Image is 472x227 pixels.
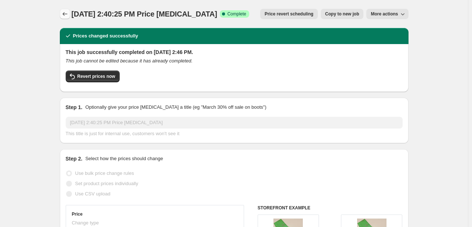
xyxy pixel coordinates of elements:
h2: Step 2. [66,155,83,162]
button: Price revert scheduling [260,9,318,19]
span: Use bulk price change rules [75,170,134,176]
button: Revert prices now [66,71,120,82]
button: Price change jobs [60,9,70,19]
p: Optionally give your price [MEDICAL_DATA] a title (eg "March 30% off sale on boots") [85,104,266,111]
input: 30% off holiday sale [66,117,403,129]
p: Select how the prices should change [85,155,163,162]
span: This title is just for internal use, customers won't see it [66,131,179,136]
h2: This job successfully completed on [DATE] 2:46 PM. [66,48,403,56]
button: More actions [366,9,408,19]
span: [DATE] 2:40:25 PM Price [MEDICAL_DATA] [72,10,217,18]
i: This job cannot be edited because it has already completed. [66,58,193,64]
span: Revert prices now [77,73,115,79]
span: Copy to new job [325,11,359,17]
span: Price revert scheduling [265,11,313,17]
h2: Prices changed successfully [73,32,138,40]
button: Copy to new job [321,9,364,19]
span: More actions [371,11,398,17]
h6: STOREFRONT EXAMPLE [258,205,403,211]
h2: Step 1. [66,104,83,111]
span: Complete [227,11,246,17]
span: Change type [72,220,99,226]
h3: Price [72,211,83,217]
span: Set product prices individually [75,181,138,186]
span: Use CSV upload [75,191,110,197]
